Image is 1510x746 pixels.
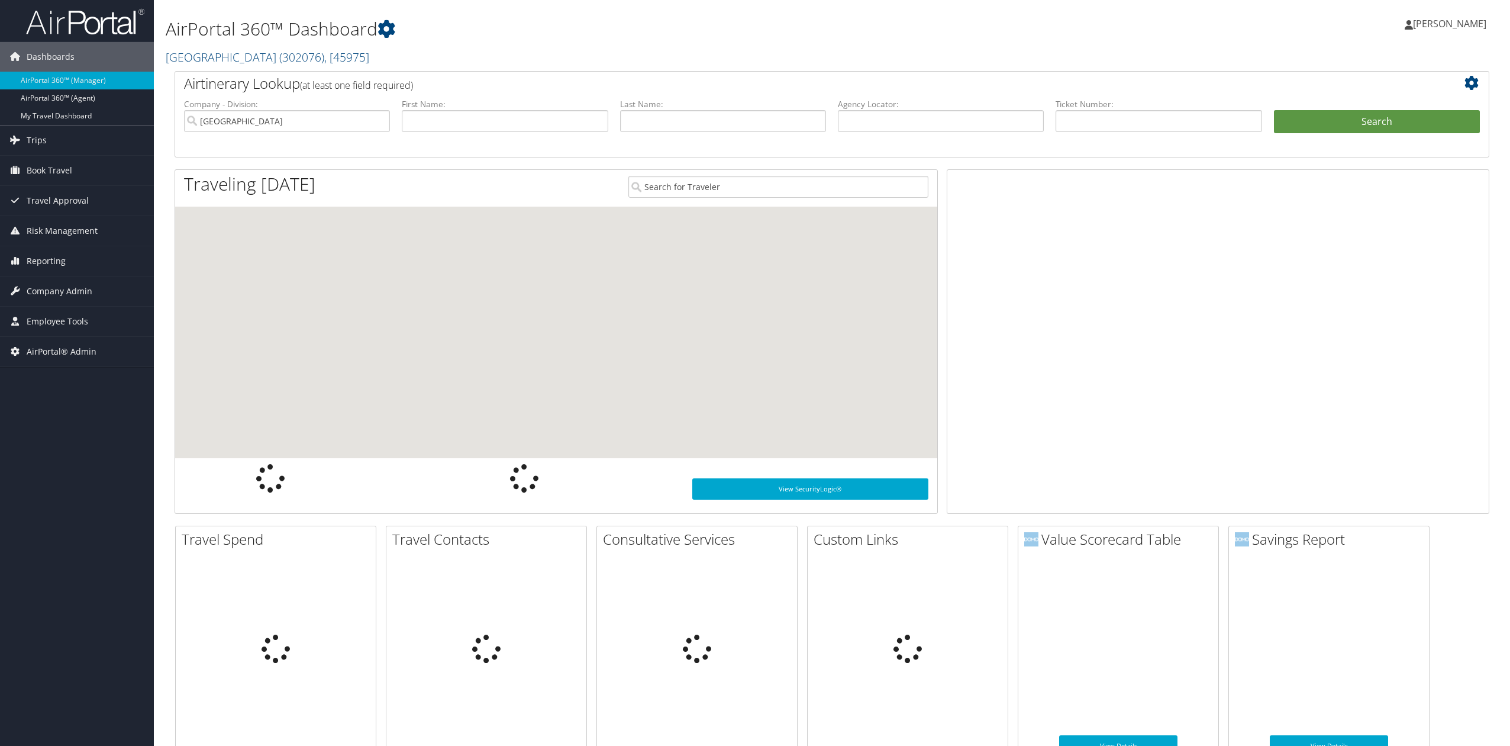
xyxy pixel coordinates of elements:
[1024,532,1038,546] img: domo-logo.png
[184,172,315,197] h1: Traveling [DATE]
[27,246,66,276] span: Reporting
[184,98,390,110] label: Company - Division:
[838,98,1044,110] label: Agency Locator:
[27,216,98,246] span: Risk Management
[26,8,144,36] img: airportal-logo.png
[620,98,826,110] label: Last Name:
[1405,6,1498,41] a: [PERSON_NAME]
[27,42,75,72] span: Dashboards
[324,49,369,65] span: , [ 45975 ]
[279,49,324,65] span: ( 302076 )
[184,73,1370,94] h2: Airtinerary Lookup
[1235,529,1429,549] h2: Savings Report
[300,79,413,92] span: (at least one field required)
[27,276,92,306] span: Company Admin
[166,49,369,65] a: [GEOGRAPHIC_DATA]
[402,98,608,110] label: First Name:
[27,186,89,216] span: Travel Approval
[628,176,928,198] input: Search for Traveler
[27,126,47,155] span: Trips
[1274,110,1480,134] button: Search
[1235,532,1249,546] img: domo-logo.png
[166,17,1054,41] h1: AirPortal 360™ Dashboard
[814,529,1008,549] h2: Custom Links
[1056,98,1261,110] label: Ticket Number:
[603,529,797,549] h2: Consultative Services
[182,529,376,549] h2: Travel Spend
[1024,529,1218,549] h2: Value Scorecard Table
[27,307,88,336] span: Employee Tools
[392,529,586,549] h2: Travel Contacts
[27,156,72,185] span: Book Travel
[27,337,96,366] span: AirPortal® Admin
[692,478,928,500] a: View SecurityLogic®
[1413,17,1486,30] span: [PERSON_NAME]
